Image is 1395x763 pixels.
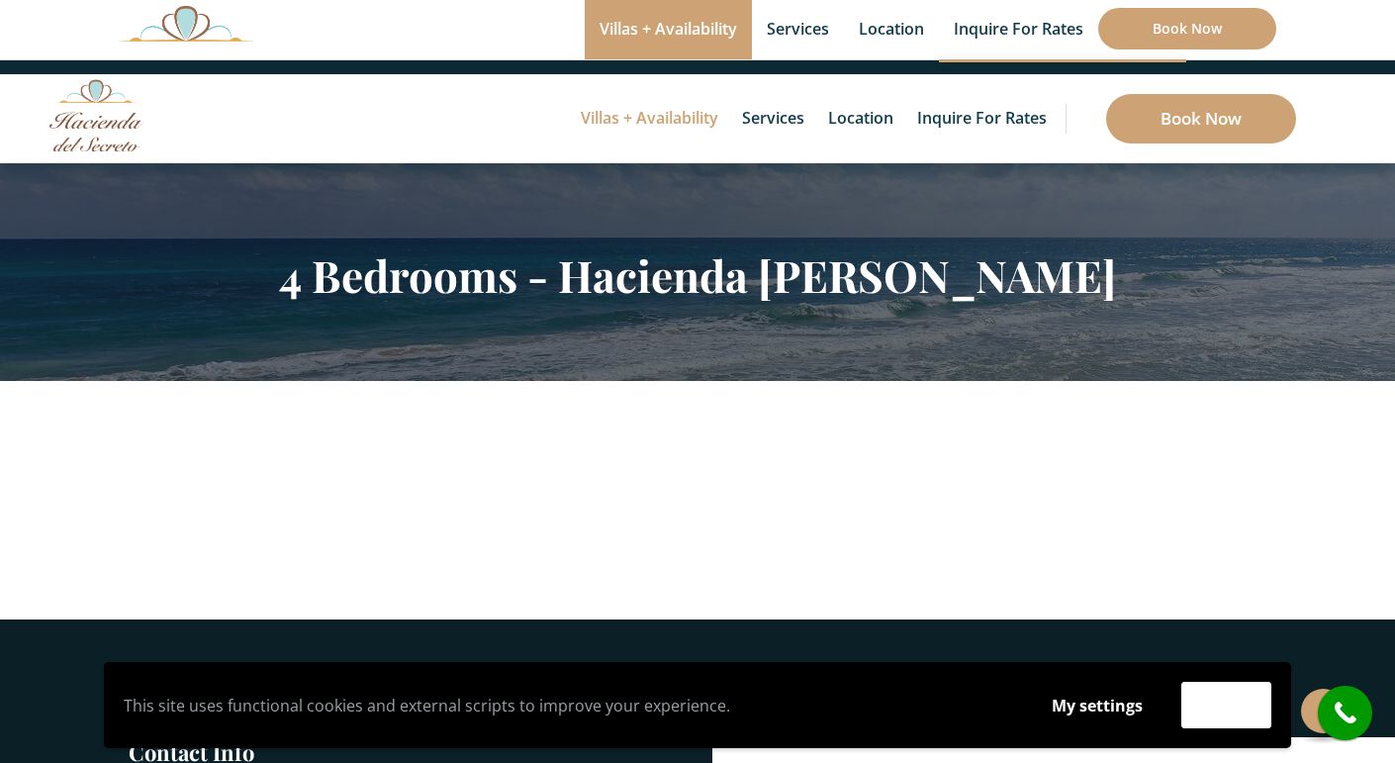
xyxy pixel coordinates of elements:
button: Accept [1181,682,1271,728]
a: Villas + Availability [571,74,728,163]
a: Book Now [1106,94,1296,143]
img: Awesome Logo [119,5,253,42]
button: My settings [1033,683,1162,728]
h2: 4 Bedrooms - Hacienda [PERSON_NAME] [119,249,1276,301]
i: call [1323,691,1367,735]
img: Awesome Logo [49,79,143,151]
a: call [1318,686,1372,740]
a: Services [732,74,814,163]
p: This site uses functional cookies and external scripts to improve your experience. [124,691,1013,720]
a: Location [818,74,903,163]
a: Inquire for Rates [907,74,1057,163]
a: Book Now [1098,8,1276,49]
